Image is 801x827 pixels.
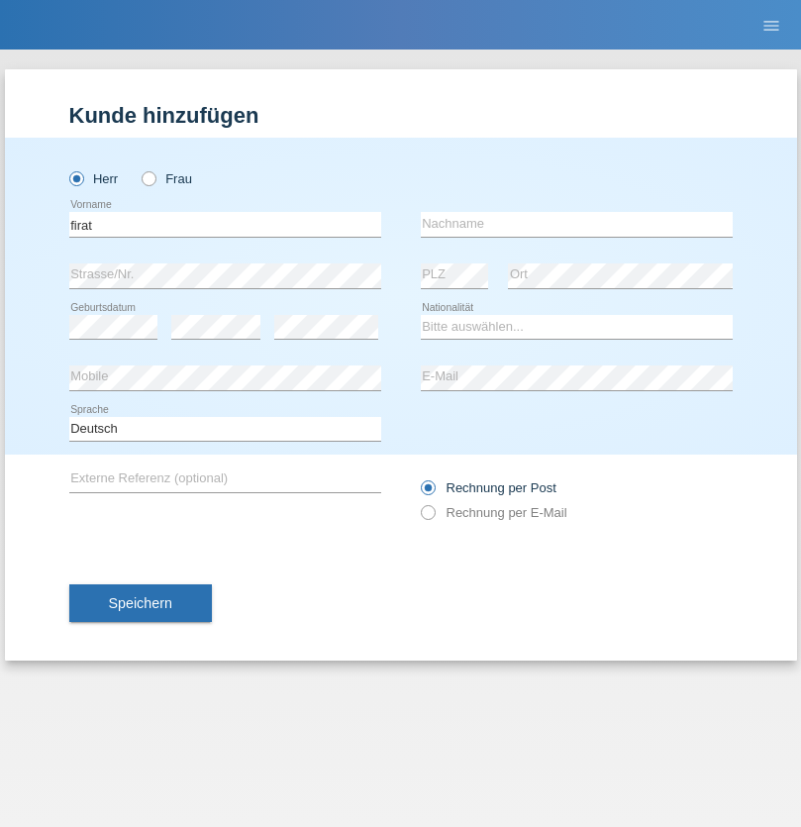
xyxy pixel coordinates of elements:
[421,505,434,530] input: Rechnung per E-Mail
[421,480,434,505] input: Rechnung per Post
[751,19,791,31] a: menu
[109,595,172,611] span: Speichern
[761,16,781,36] i: menu
[142,171,154,184] input: Frau
[142,171,192,186] label: Frau
[421,505,567,520] label: Rechnung per E-Mail
[69,584,212,622] button: Speichern
[421,480,556,495] label: Rechnung per Post
[69,171,119,186] label: Herr
[69,103,733,128] h1: Kunde hinzufügen
[69,171,82,184] input: Herr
